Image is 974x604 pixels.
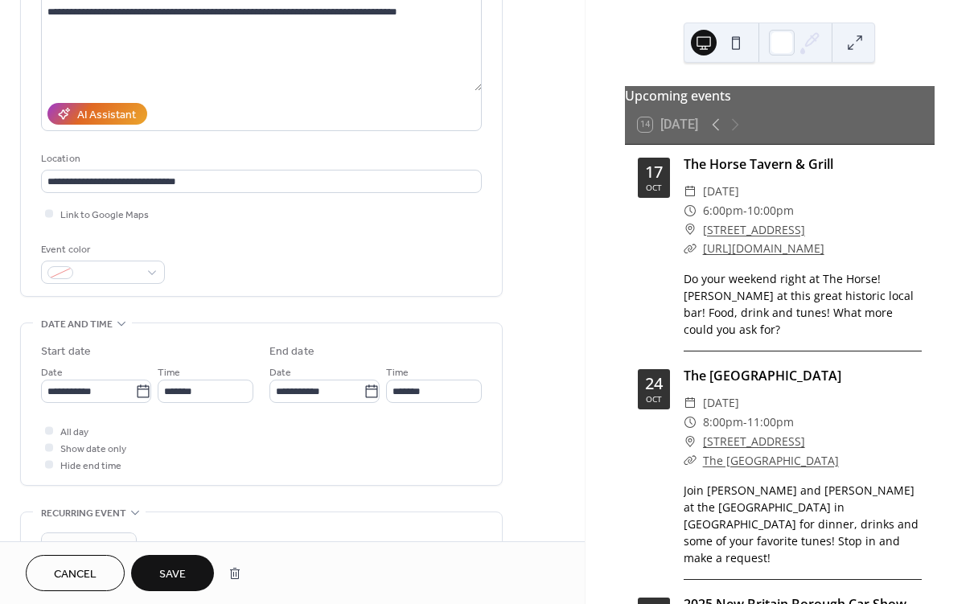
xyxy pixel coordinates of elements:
div: ​ [684,393,697,413]
div: AI Assistant [77,107,136,124]
span: Do not repeat [47,536,108,555]
span: Time [386,364,409,381]
span: 8:00pm [703,413,743,432]
span: Link to Google Maps [60,207,149,224]
div: ​ [684,201,697,220]
div: Upcoming events [625,86,935,105]
a: The [GEOGRAPHIC_DATA] [684,367,841,384]
span: 11:00pm [747,413,794,432]
span: - [743,413,747,432]
span: - [743,201,747,220]
span: Date [41,364,63,381]
div: End date [269,343,314,360]
span: Cancel [54,566,97,583]
div: Location [41,150,479,167]
button: AI Assistant [47,103,147,125]
button: Save [131,555,214,591]
span: Hide end time [60,458,121,475]
div: Start date [41,343,91,360]
div: ​ [684,182,697,201]
span: Time [158,364,180,381]
div: Oct [646,183,662,191]
div: Join [PERSON_NAME] and [PERSON_NAME] at the [GEOGRAPHIC_DATA] in [GEOGRAPHIC_DATA] for dinner, dr... [684,482,922,566]
span: Recurring event [41,505,126,522]
a: The Horse Tavern & Grill [684,155,833,173]
div: 17 [645,164,663,180]
button: Cancel [26,555,125,591]
span: Date and time [41,316,113,333]
span: [DATE] [703,393,739,413]
div: Oct [646,395,662,403]
a: [STREET_ADDRESS] [703,432,805,451]
div: ​ [684,451,697,470]
span: All day [60,424,88,441]
div: Do your weekend right at The Horse! [PERSON_NAME] at this great historic local bar! Food, drink a... [684,270,922,338]
span: [DATE] [703,182,739,201]
a: [STREET_ADDRESS] [703,220,805,240]
div: ​ [684,220,697,240]
span: 10:00pm [747,201,794,220]
span: Show date only [60,441,126,458]
div: ​ [684,432,697,451]
div: 24 [645,376,663,392]
a: The [GEOGRAPHIC_DATA] [703,453,839,468]
div: ​ [684,239,697,258]
a: [URL][DOMAIN_NAME] [703,240,824,256]
span: Save [159,566,186,583]
span: Date [269,364,291,381]
div: ​ [684,413,697,432]
span: 6:00pm [703,201,743,220]
div: Event color [41,241,162,258]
